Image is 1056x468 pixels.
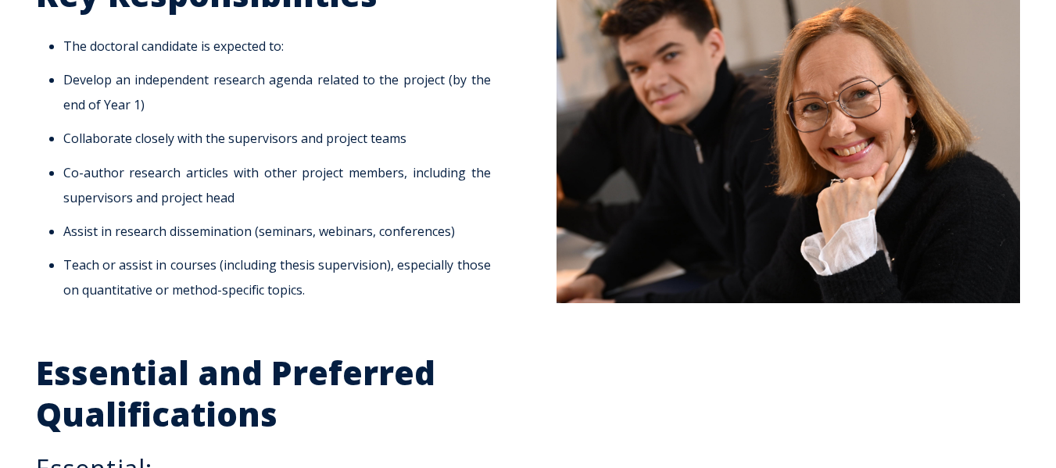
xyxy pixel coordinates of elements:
[63,67,491,117] li: Develop an independent research agenda related to the project (by the end of Year 1)
[36,352,499,434] h2: Essential and Preferred Qualifications
[63,160,491,210] li: Co-author research articles with other project members, including the supervisors and project head
[63,34,491,59] li: The doctoral candidate is expected to:
[63,252,491,302] li: Teach or assist in courses (including thesis supervision), especially those on quantitative or me...
[63,126,491,151] li: Collaborate closely with the supervisors and project teams
[63,219,491,244] li: Assist in research dissemination (seminars, webinars, conferences)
